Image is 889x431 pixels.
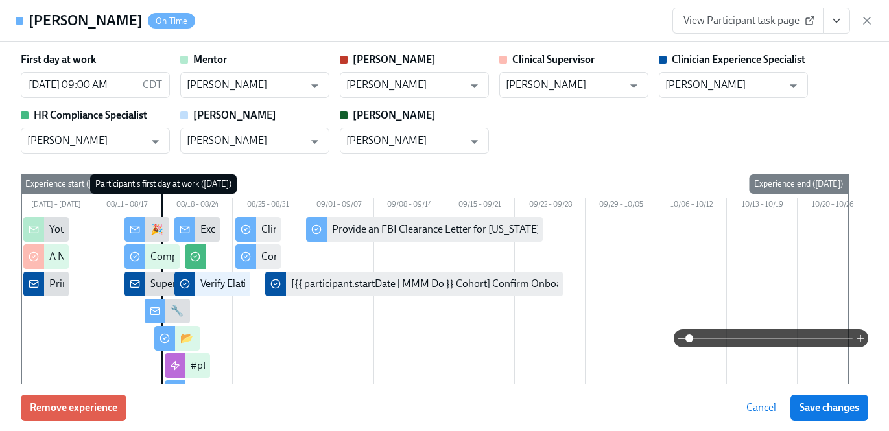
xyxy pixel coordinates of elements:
div: 10/20 – 10/26 [798,198,868,215]
div: 09/29 – 10/05 [586,198,656,215]
div: 09/22 – 09/28 [515,198,586,215]
span: Save changes [800,401,859,414]
div: Experience start ([DATE]) [20,174,122,194]
div: Your new mentee is about to start onboarding! [49,222,254,237]
div: Excited to Connect – Your Mentor at Charlie Health! [200,222,425,237]
div: Complete our Welcome Survey [150,250,286,264]
div: 08/18 – 08/24 [162,198,233,215]
button: Remove experience [21,395,126,421]
div: Participant's first day at work ([DATE]) [90,174,237,194]
div: 10/06 – 10/12 [656,198,727,215]
div: 08/25 – 08/31 [233,198,303,215]
button: View task page [823,8,850,34]
div: Provide an FBI Clearance Letter for [US_STATE] [332,222,540,237]
span: Cancel [746,401,776,414]
div: Supervisor confirmed! [150,277,249,291]
span: Remove experience [30,401,117,414]
div: 09/08 – 09/14 [374,198,445,215]
button: Open [145,132,165,152]
strong: Clinical Supervisor [512,53,595,65]
div: Primary Therapists cleared to start [49,277,201,291]
p: CDT [143,78,162,92]
strong: HR Compliance Specialist [34,109,147,121]
button: Open [464,76,484,96]
button: Cancel [737,395,785,421]
a: View Participant task page [672,8,824,34]
button: Open [624,76,644,96]
div: 🎉 Welcome to Charlie Health! [150,222,287,237]
strong: [PERSON_NAME] [193,109,276,121]
div: [{{ participant.startDate | MMM Do }} Cohort] Confirm Onboarding Completed [291,277,637,291]
div: #pt-onboarding-support [191,358,300,373]
button: Open [464,132,484,152]
div: 09/01 – 09/07 [303,198,374,215]
div: Verify Elation [200,277,258,291]
div: 🔧 Set Up Core Applications [171,304,294,318]
strong: Mentor [193,53,227,65]
button: Open [305,76,325,96]
h4: [PERSON_NAME] [29,11,143,30]
button: Open [783,76,803,96]
label: First day at work [21,52,96,67]
div: 09/15 – 09/21 [444,198,515,215]
div: 08/11 – 08/17 [91,198,162,215]
div: A New Hire is Cleared to Start [49,250,179,264]
strong: [PERSON_NAME] [353,53,436,65]
span: View Participant task page [683,14,812,27]
div: 10/13 – 10/19 [727,198,798,215]
button: Save changes [790,395,868,421]
div: [DATE] – [DATE] [21,198,91,215]
div: Compliance Onboarding: Week 2 [261,250,407,264]
strong: Clinician Experience Specialist [672,53,805,65]
div: Experience end ([DATE]) [749,174,848,194]
span: On Time [148,16,195,26]
div: Clinical Onboarding: Week 2 [261,222,386,237]
button: Open [305,132,325,152]
strong: [PERSON_NAME] [353,109,436,121]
